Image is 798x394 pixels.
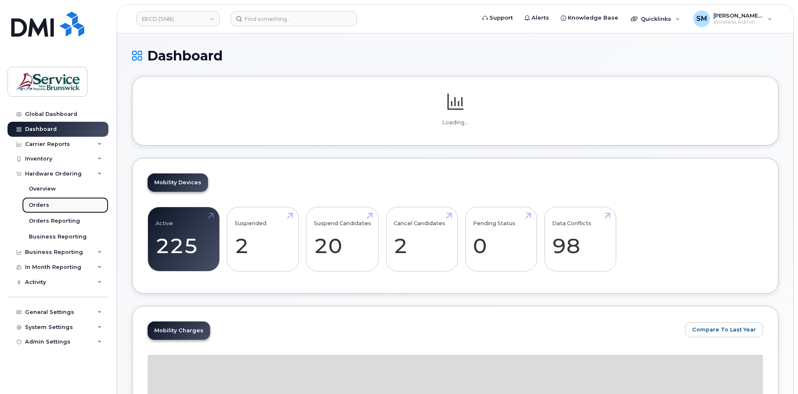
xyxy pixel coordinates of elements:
a: Suspend Candidates 20 [314,212,371,267]
a: Mobility Charges [148,321,210,340]
a: Mobility Devices [148,173,208,192]
a: Data Conflicts 98 [552,212,608,267]
a: Pending Status 0 [473,212,529,267]
button: Compare To Last Year [685,322,763,337]
span: Compare To Last Year [692,326,756,334]
a: Cancel Candidates 2 [394,212,450,267]
h1: Dashboard [132,48,778,63]
a: Suspended 2 [235,212,291,267]
p: Loading... [148,119,763,126]
a: Active 225 [156,212,212,267]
